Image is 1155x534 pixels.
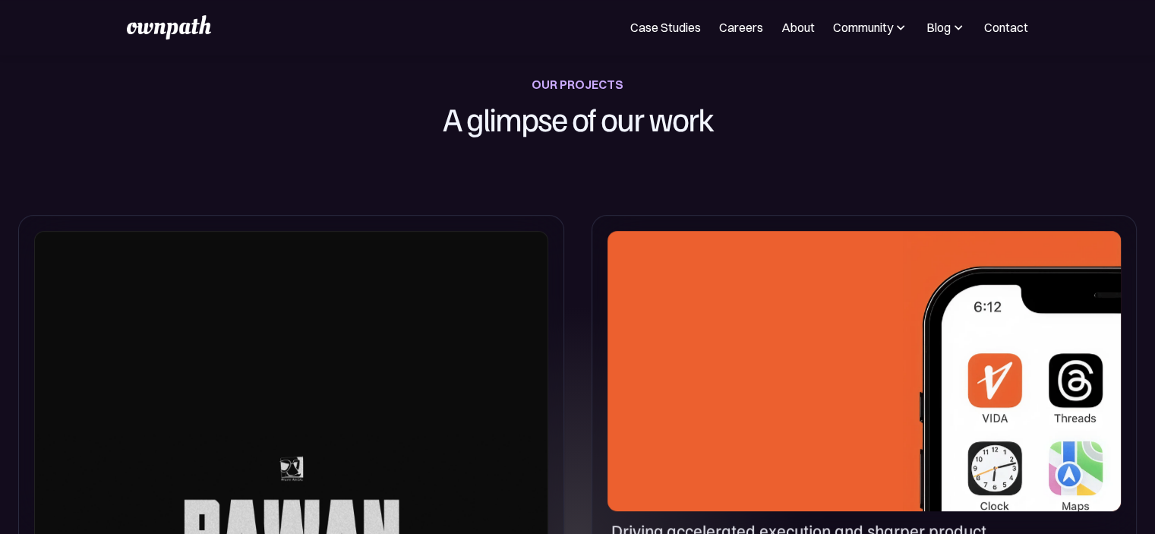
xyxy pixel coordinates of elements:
[719,18,763,36] a: Careers
[926,18,951,36] div: Blog
[926,18,966,36] div: Blog
[833,18,893,36] div: Community
[833,18,908,36] div: Community
[630,18,701,36] a: Case Studies
[367,95,789,142] h1: A glimpse of our work
[781,18,815,36] a: About
[984,18,1028,36] a: Contact
[532,74,623,95] div: OUR PROJECTS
